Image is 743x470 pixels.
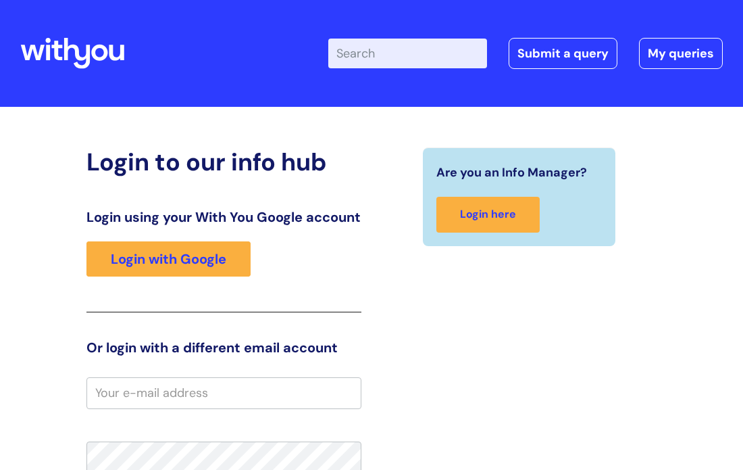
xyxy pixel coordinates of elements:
h3: Or login with a different email account [86,339,361,356]
h2: Login to our info hub [86,147,361,177]
a: Login here [436,197,540,233]
input: Search [328,39,487,68]
input: Your e-mail address [86,377,361,408]
a: Login with Google [86,241,251,277]
a: Submit a query [509,38,617,69]
a: My queries [639,38,723,69]
h3: Login using your With You Google account [86,209,361,225]
span: Are you an Info Manager? [436,162,587,183]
